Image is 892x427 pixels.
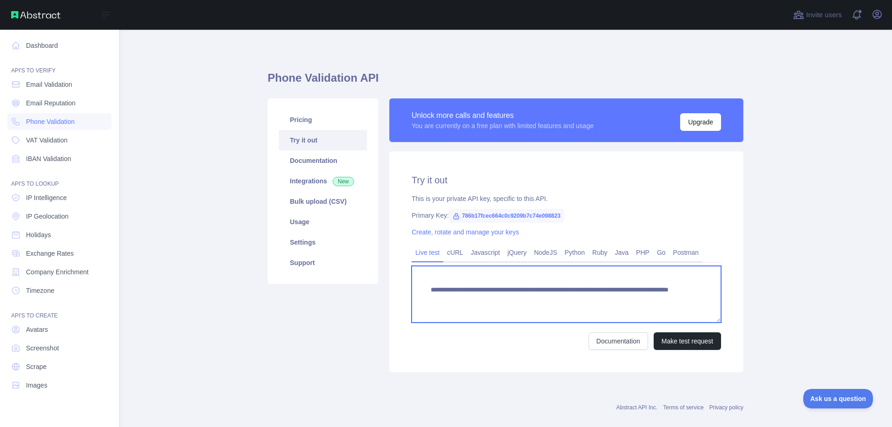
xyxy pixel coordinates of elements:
a: Try it out [279,130,367,150]
h2: Try it out [412,174,721,187]
a: Images [7,377,111,394]
button: Invite users [791,7,844,22]
a: Terms of service [663,404,703,411]
a: NodeJS [530,245,561,260]
span: Scrape [26,362,46,371]
a: Ruby [589,245,611,260]
span: Email Reputation [26,98,76,108]
span: Exchange Rates [26,249,74,258]
a: Integrations New [279,171,367,191]
a: Holidays [7,226,111,243]
span: Holidays [26,230,51,239]
span: Timezone [26,286,54,295]
a: Live test [412,245,443,260]
span: IP Intelligence [26,193,67,202]
span: VAT Validation [26,136,67,145]
a: cURL [443,245,467,260]
span: Phone Validation [26,117,75,126]
span: IBAN Validation [26,154,71,163]
a: IP Geolocation [7,208,111,225]
a: Go [653,245,669,260]
span: Images [26,381,47,390]
a: Timezone [7,282,111,299]
span: Company Enrichment [26,267,89,277]
div: Primary Key: [412,211,721,220]
a: Privacy policy [709,404,743,411]
a: Pricing [279,110,367,130]
a: Javascript [467,245,504,260]
div: This is your private API key, specific to this API. [412,194,721,203]
span: Avatars [26,325,48,334]
a: Phone Validation [7,113,111,130]
a: Support [279,252,367,273]
div: Unlock more calls and features [412,110,594,121]
a: Documentation [589,332,648,350]
a: VAT Validation [7,132,111,149]
a: Abstract API Inc. [617,404,658,411]
a: jQuery [504,245,530,260]
a: Java [611,245,633,260]
iframe: Toggle Customer Support [803,389,873,408]
span: Invite users [806,10,842,20]
div: API'S TO LOOKUP [7,169,111,188]
a: PHP [632,245,653,260]
span: Email Validation [26,80,72,89]
a: Email Reputation [7,95,111,111]
div: API'S TO CREATE [7,301,111,319]
a: Settings [279,232,367,252]
a: IBAN Validation [7,150,111,167]
a: IP Intelligence [7,189,111,206]
a: Postman [669,245,702,260]
a: Usage [279,212,367,232]
img: Abstract API [11,11,60,19]
a: Documentation [279,150,367,171]
div: You are currently on a free plan with limited features and usage [412,121,594,130]
span: Screenshot [26,343,59,353]
a: Avatars [7,321,111,338]
div: API'S TO VERIFY [7,56,111,74]
a: Create, rotate and manage your keys [412,228,519,236]
h1: Phone Validation API [268,71,743,93]
button: Upgrade [680,113,721,131]
a: Python [561,245,589,260]
a: Bulk upload (CSV) [279,191,367,212]
a: Company Enrichment [7,264,111,280]
a: Screenshot [7,340,111,356]
a: Email Validation [7,76,111,93]
span: New [333,177,354,186]
a: Exchange Rates [7,245,111,262]
button: Make test request [654,332,721,350]
span: IP Geolocation [26,212,69,221]
span: 786b17fcec664c0c9209b7c74e098823 [449,209,564,223]
a: Scrape [7,358,111,375]
a: Dashboard [7,37,111,54]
